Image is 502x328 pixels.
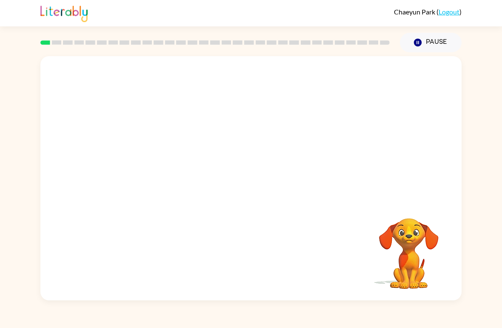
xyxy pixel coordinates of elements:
[400,33,462,52] button: Pause
[366,205,451,290] video: Your browser must support playing .mp4 files to use Literably. Please try using another browser.
[439,8,459,16] a: Logout
[394,8,436,16] span: Chaeyun Park
[40,3,88,22] img: Literably
[394,8,462,16] div: ( )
